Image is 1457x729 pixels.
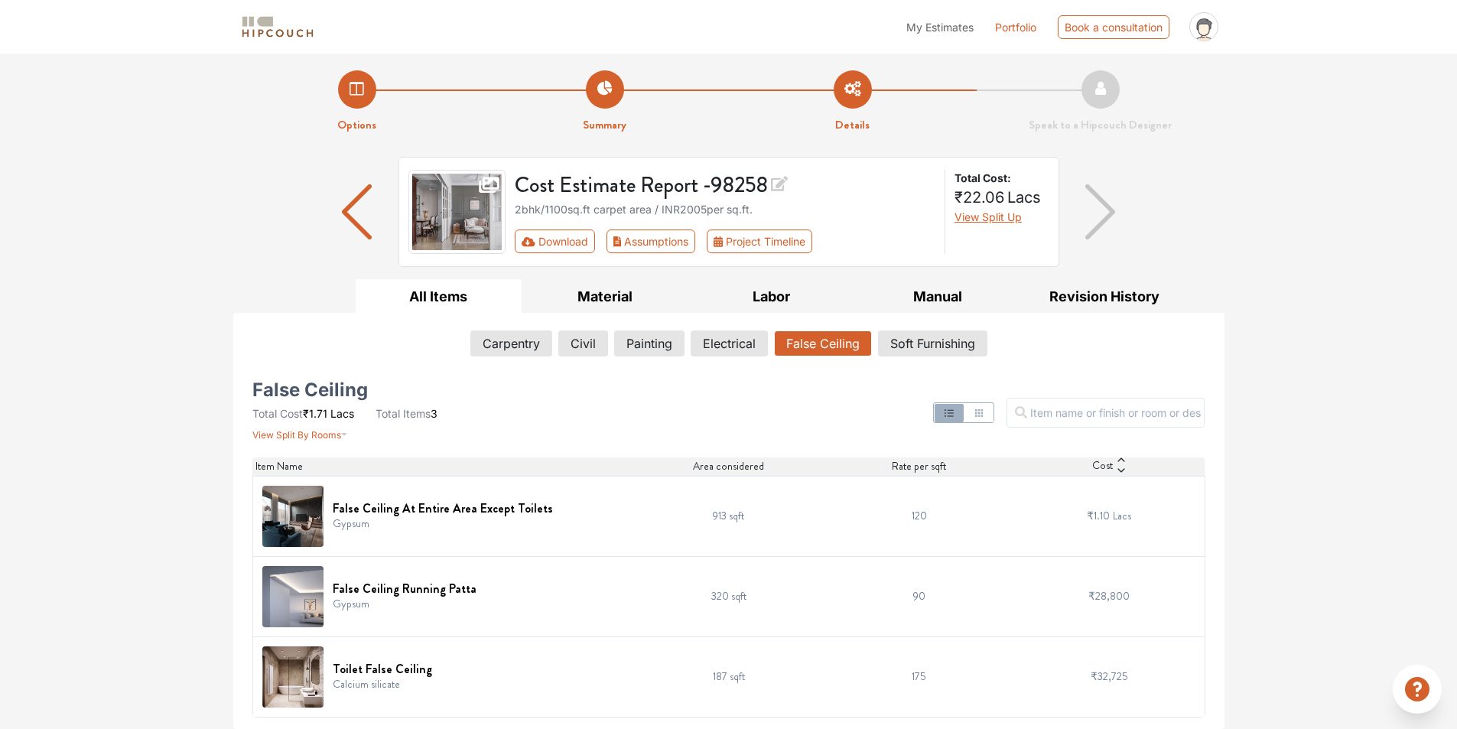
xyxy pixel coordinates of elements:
button: View Split Up [955,209,1022,225]
strong: Summary [583,116,626,133]
td: 320 sqft [633,556,824,636]
h6: Toilet False Ceiling [333,662,432,676]
td: 913 sqft [633,476,824,556]
img: arrow left [342,184,372,239]
img: arrow right [1085,184,1115,239]
img: False Ceiling At Entire Area Except Toilets [262,486,324,547]
span: ₹28,800 [1088,588,1130,604]
button: False Ceiling [774,330,872,356]
button: Painting [614,330,685,356]
span: Total Cost [252,407,303,420]
h6: False Ceiling Running Patta [333,581,476,596]
p: Gypsum [333,516,553,532]
span: ₹1.10 [1087,508,1110,523]
button: Soft Furnishing [878,330,987,356]
h5: False Ceiling [252,384,368,396]
button: Civil [558,330,608,356]
button: Assumptions [607,229,696,253]
h6: False Ceiling At Entire Area Except Toilets [333,501,553,516]
span: Cost [1092,457,1113,476]
div: Toolbar with button groups [515,229,935,253]
strong: Total Cost: [955,170,1046,186]
span: Rate per sqft [892,458,946,474]
strong: Details [835,116,870,133]
img: logo-horizontal.svg [239,14,316,41]
div: 2bhk / 1100 sq.ft carpet area / INR 2005 per sq.ft. [515,201,935,217]
td: 90 [824,556,1014,636]
span: Total Items [376,407,431,420]
button: Labor [688,279,855,314]
span: View Split Up [955,210,1022,223]
span: Item Name [255,458,303,474]
span: ₹32,725 [1091,669,1128,684]
img: False Ceiling Running Patta [262,566,324,627]
button: All Items [356,279,522,314]
button: Download [515,229,595,253]
button: Material [522,279,688,314]
td: 175 [824,636,1014,717]
div: First group [515,229,824,253]
span: Lacs [1113,508,1131,523]
button: Carpentry [470,330,552,356]
input: Item name or finish or room or description [1007,398,1205,428]
h3: Cost Estimate Report - 98258 [515,170,935,198]
span: logo-horizontal.svg [239,10,316,44]
span: View Split By Rooms [252,429,341,441]
button: Project Timeline [707,229,812,253]
img: Toilet False Ceiling [262,646,324,708]
strong: Speak to a Hipcouch Designer [1029,116,1172,133]
button: Manual [854,279,1021,314]
td: 187 sqft [633,636,824,717]
a: Portfolio [995,19,1036,35]
strong: Options [337,116,376,133]
td: 120 [824,476,1014,556]
span: ₹22.06 [955,188,1004,207]
span: Lacs [1007,188,1041,207]
div: Book a consultation [1058,15,1169,39]
button: View Split By Rooms [252,421,348,442]
span: Lacs [330,407,354,420]
button: Revision History [1021,279,1188,314]
button: Electrical [691,330,768,356]
span: Area considered [693,458,764,474]
p: Gypsum [333,596,476,612]
li: 3 [376,405,437,421]
p: Calcium silicate [333,676,432,692]
span: ₹1.71 [303,407,327,420]
img: gallery [408,170,506,254]
span: My Estimates [906,21,974,34]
